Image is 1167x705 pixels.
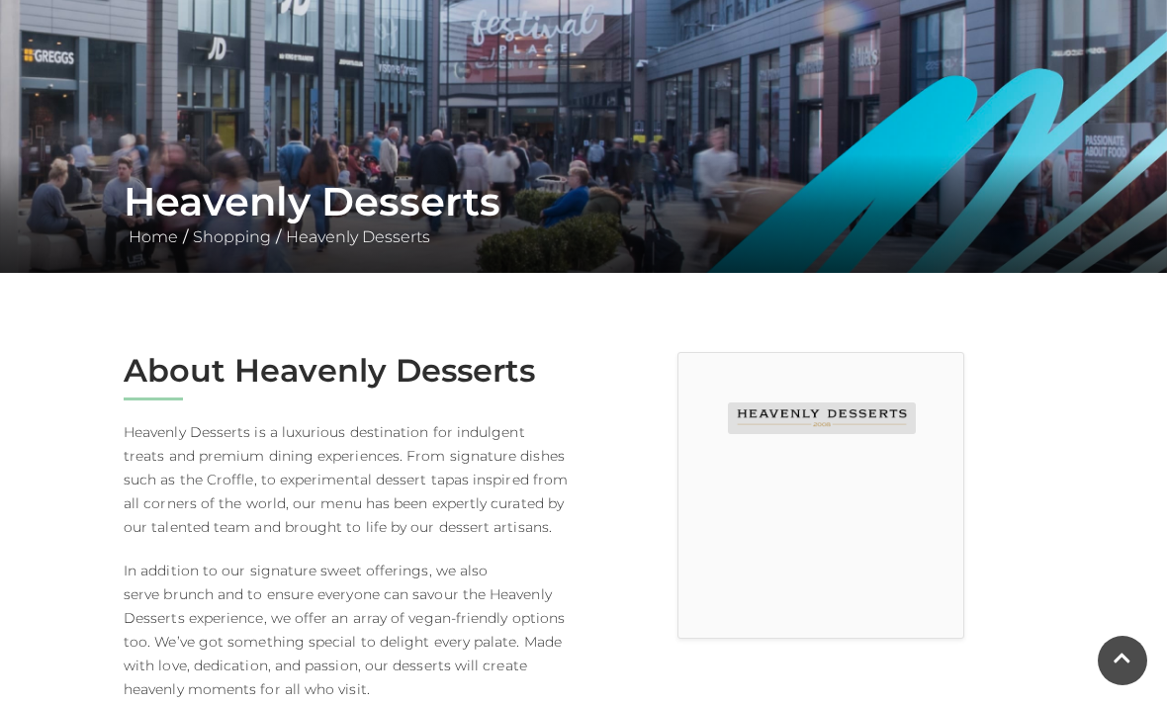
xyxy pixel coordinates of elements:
p: In addition to our signature sweet offerings, we also serve brunch and to ensure everyone can sav... [124,559,569,701]
a: Shopping [188,227,276,246]
div: / / [109,178,1058,249]
p: Heavenly Desserts is a luxurious destination for indulgent treats and premium dining experiences.... [124,420,569,539]
a: Home [124,227,183,246]
a: Heavenly Desserts [281,227,435,246]
h1: Heavenly Desserts [124,178,1043,225]
h2: About Heavenly Desserts [124,352,569,390]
